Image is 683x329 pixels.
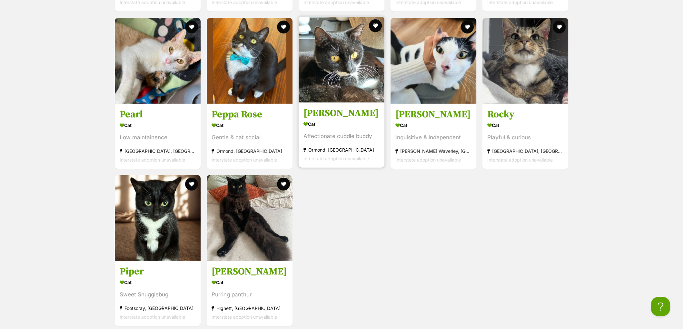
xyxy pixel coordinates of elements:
[303,156,369,161] span: Interstate adoption unavailable
[303,119,380,129] div: Cat
[299,17,384,103] img: Tabitha
[212,108,288,121] h3: Peppa Rose
[651,297,670,316] iframe: Help Scout Beacon - Open
[120,314,185,320] span: Interstate adoption unavailable
[115,104,201,169] a: Pearl Cat Low maintainence [GEOGRAPHIC_DATA], [GEOGRAPHIC_DATA] Interstate adoption unavailable f...
[391,18,476,104] img: Grace Kelly
[303,132,380,141] div: Affectionate cuddle buddy
[120,266,196,278] h3: Piper
[185,21,198,34] button: favourite
[120,147,196,155] div: [GEOGRAPHIC_DATA], [GEOGRAPHIC_DATA]
[120,121,196,130] div: Cat
[207,261,292,326] a: [PERSON_NAME] Cat Purring panthur Highett, [GEOGRAPHIC_DATA] Interstate adoption unavailable favo...
[212,291,288,299] div: Purring panthur
[120,278,196,287] div: Cat
[487,147,563,155] div: [GEOGRAPHIC_DATA], [GEOGRAPHIC_DATA]
[207,104,292,169] a: Peppa Rose Cat Gentle & cat social Ormond, [GEOGRAPHIC_DATA] Interstate adoption unavailable favo...
[212,314,277,320] span: Interstate adoption unavailable
[120,133,196,142] div: Low maintainence
[212,133,288,142] div: Gentle & cat social
[299,102,384,168] a: [PERSON_NAME] Cat Affectionate cuddle buddy Ormond, [GEOGRAPHIC_DATA] Interstate adoption unavail...
[303,145,380,154] div: Ormond, [GEOGRAPHIC_DATA]
[482,104,568,169] a: Rocky Cat Playful & curious [GEOGRAPHIC_DATA], [GEOGRAPHIC_DATA] Interstate adoption unavailable ...
[395,121,471,130] div: Cat
[303,107,380,119] h3: [PERSON_NAME]
[207,18,292,104] img: Peppa Rose
[482,18,568,104] img: Rocky
[487,108,563,121] h3: Rocky
[115,18,201,104] img: Pearl
[120,304,196,313] div: Footscray, [GEOGRAPHIC_DATA]
[212,266,288,278] h3: [PERSON_NAME]
[395,108,471,121] h3: [PERSON_NAME]
[120,291,196,299] div: Sweet Snugglebug
[115,175,201,261] img: Piper
[487,133,563,142] div: Playful & curious
[277,178,290,191] button: favourite
[553,21,566,34] button: favourite
[461,21,474,34] button: favourite
[369,19,382,32] button: favourite
[212,278,288,287] div: Cat
[395,157,461,163] span: Interstate adoption unavailable
[487,157,553,163] span: Interstate adoption unavailable
[212,157,277,163] span: Interstate adoption unavailable
[395,133,471,142] div: Inquisitive & independent
[277,21,290,34] button: favourite
[212,121,288,130] div: Cat
[487,121,563,130] div: Cat
[115,261,201,326] a: Piper Cat Sweet Snugglebug Footscray, [GEOGRAPHIC_DATA] Interstate adoption unavailable favourite
[120,108,196,121] h3: Pearl
[185,178,198,191] button: favourite
[120,157,185,163] span: Interstate adoption unavailable
[395,147,471,155] div: [PERSON_NAME] Waverley, [GEOGRAPHIC_DATA]
[212,304,288,313] div: Highett, [GEOGRAPHIC_DATA]
[391,104,476,169] a: [PERSON_NAME] Cat Inquisitive & independent [PERSON_NAME] Waverley, [GEOGRAPHIC_DATA] Interstate ...
[207,175,292,261] img: Kurt
[212,147,288,155] div: Ormond, [GEOGRAPHIC_DATA]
